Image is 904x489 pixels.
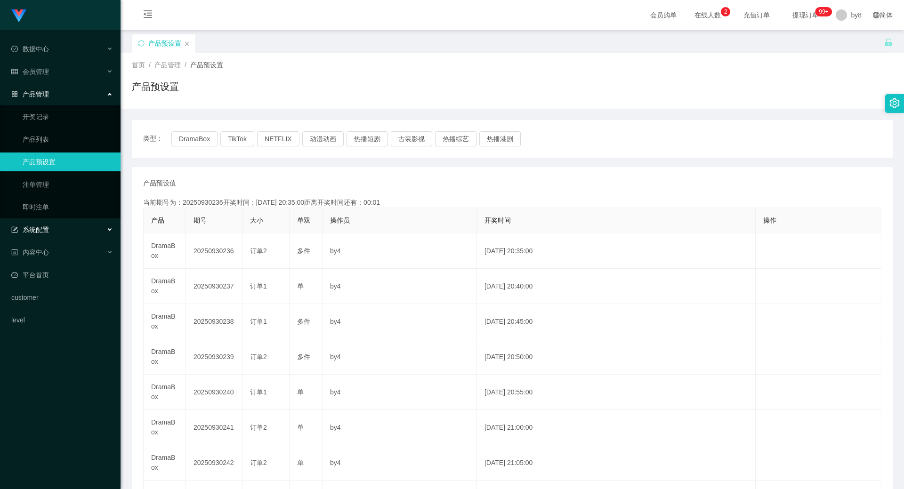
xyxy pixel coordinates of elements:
[477,233,756,269] td: [DATE] 20:35:00
[323,410,477,445] td: by4
[347,131,388,146] button: 热播短剧
[186,339,242,375] td: 20250930239
[477,410,756,445] td: [DATE] 21:00:00
[144,410,186,445] td: DramaBox
[297,424,304,431] span: 单
[143,178,176,188] span: 产品预设值
[11,249,49,256] span: 内容中心
[323,375,477,410] td: by4
[144,339,186,375] td: DramaBox
[143,131,171,146] span: 类型：
[132,80,179,94] h1: 产品预设置
[11,288,113,307] a: customer
[297,247,310,255] span: 多件
[132,0,164,31] i: 图标: menu-fold
[186,233,242,269] td: 20250930236
[194,216,207,224] span: 期号
[144,445,186,481] td: DramaBox
[479,131,521,146] button: 热播港剧
[297,459,304,466] span: 单
[724,7,727,16] p: 2
[250,424,267,431] span: 订单2
[297,353,310,361] span: 多件
[23,152,113,171] a: 产品预设置
[148,34,181,52] div: 产品预设置
[186,269,242,304] td: 20250930237
[11,68,49,75] span: 会员管理
[297,216,310,224] span: 单双
[184,41,190,47] i: 图标: close
[11,265,113,284] a: 图标: dashboard平台首页
[11,46,18,52] i: 图标: check-circle-o
[143,198,881,208] div: 当前期号为：20250930236开奖时间：[DATE] 20:35:00距离开奖时间还有：00:01
[690,12,726,18] span: 在线人数
[154,61,181,69] span: 产品管理
[190,61,223,69] span: 产品预设置
[297,282,304,290] span: 单
[250,459,267,466] span: 订单2
[144,269,186,304] td: DramaBox
[11,9,26,23] img: logo.9652507e.png
[220,131,254,146] button: TikTok
[186,445,242,481] td: 20250930242
[185,61,186,69] span: /
[23,107,113,126] a: 开奖记录
[11,91,18,97] i: 图标: appstore-o
[477,304,756,339] td: [DATE] 20:45:00
[484,216,511,224] span: 开奖时间
[144,375,186,410] td: DramaBox
[250,388,267,396] span: 订单1
[297,388,304,396] span: 单
[391,131,432,146] button: 古装影视
[171,131,218,146] button: DramaBox
[884,38,893,47] i: 图标: unlock
[186,375,242,410] td: 20250930240
[250,216,263,224] span: 大小
[250,318,267,325] span: 订单1
[477,269,756,304] td: [DATE] 20:40:00
[23,130,113,149] a: 产品列表
[149,61,151,69] span: /
[11,226,49,233] span: 系统配置
[297,318,310,325] span: 多件
[151,216,164,224] span: 产品
[11,45,49,53] span: 数据中心
[889,98,900,108] i: 图标: setting
[302,131,344,146] button: 动漫动画
[815,7,832,16] sup: 334
[257,131,299,146] button: NETFLIX
[11,249,18,256] i: 图标: profile
[763,216,776,224] span: 操作
[144,304,186,339] td: DramaBox
[23,175,113,194] a: 注单管理
[186,304,242,339] td: 20250930238
[330,216,350,224] span: 操作员
[721,7,730,16] sup: 2
[873,12,880,18] i: 图标: global
[435,131,476,146] button: 热播综艺
[323,445,477,481] td: by4
[11,226,18,233] i: 图标: form
[132,61,145,69] span: 首页
[477,375,756,410] td: [DATE] 20:55:00
[250,353,267,361] span: 订单2
[144,233,186,269] td: DramaBox
[788,12,823,18] span: 提现订单
[11,90,49,98] span: 产品管理
[323,304,477,339] td: by4
[186,410,242,445] td: 20250930241
[23,198,113,216] a: 即时注单
[323,339,477,375] td: by4
[739,12,775,18] span: 充值订单
[323,269,477,304] td: by4
[250,247,267,255] span: 订单2
[477,339,756,375] td: [DATE] 20:50:00
[477,445,756,481] td: [DATE] 21:05:00
[323,233,477,269] td: by4
[11,311,113,329] a: level
[138,40,145,47] i: 图标: sync
[250,282,267,290] span: 订单1
[11,68,18,75] i: 图标: table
